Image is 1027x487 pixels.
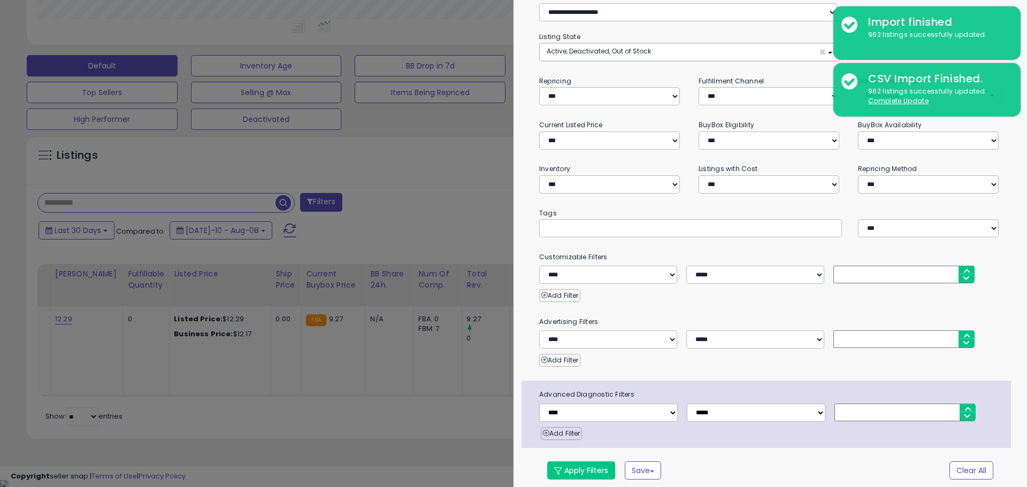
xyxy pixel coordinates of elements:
div: CSV Import Finished. [860,71,1013,87]
span: Active, Deactivated, Out of Stock [547,47,651,56]
small: Current Listed Price [539,120,602,129]
button: Active, Deactivated, Out of Stock × [540,43,839,61]
small: Repricing [539,76,571,86]
small: Listing State [539,32,580,41]
small: Customizable Filters [531,251,1009,263]
button: Save [625,461,661,480]
button: Apply Filters [547,461,615,480]
small: Inventory [539,164,570,173]
small: BuyBox Availability [858,120,922,129]
button: Add Filter [541,427,582,440]
small: Repricing Method [858,164,917,173]
div: 962 listings successfully updated. [860,30,1013,40]
button: Clear All [949,461,993,480]
small: Advertising Filters [531,316,1009,328]
span: × [819,47,826,58]
u: Complete Update [868,96,929,105]
span: Advanced Diagnostic Filters [531,389,1011,400]
small: Tags [531,207,1009,219]
small: BuyBox Eligibility [699,120,754,129]
div: 962 listings successfully updated. [860,87,1013,106]
button: Add Filter [539,354,580,367]
small: Fulfillment Channel [699,76,764,86]
button: Add Filter [539,289,580,302]
div: Import finished [860,14,1013,30]
small: Listings with Cost [699,164,757,173]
